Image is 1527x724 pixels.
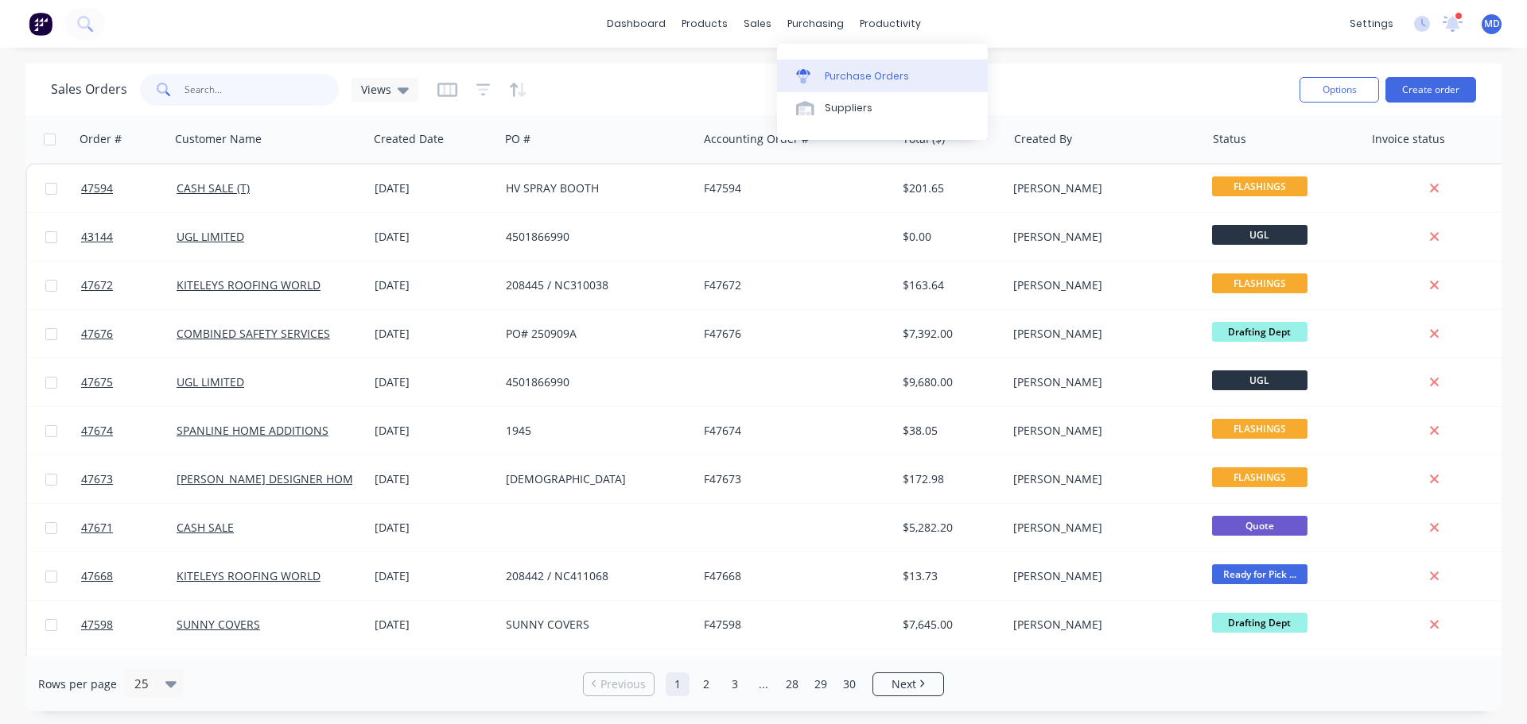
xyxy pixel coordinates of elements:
[779,12,852,36] div: purchasing
[506,277,682,293] div: 208445 / NC310038
[1212,564,1307,584] span: Ready for Pick ...
[1013,374,1190,390] div: [PERSON_NAME]
[375,568,493,584] div: [DATE]
[837,672,861,696] a: Page 30
[577,672,950,696] ul: Pagination
[1013,568,1190,584] div: [PERSON_NAME]
[903,568,996,584] div: $13.73
[177,229,244,244] a: UGL LIMITED
[777,60,988,91] a: Purchase Orders
[81,326,113,342] span: 47676
[1014,131,1072,147] div: Created By
[1013,520,1190,536] div: [PERSON_NAME]
[1212,176,1307,196] span: FLASHINGS
[1300,77,1379,103] button: Options
[374,131,444,147] div: Created Date
[375,326,493,342] div: [DATE]
[506,568,682,584] div: 208442 / NC411068
[584,676,654,692] a: Previous page
[505,131,530,147] div: PO #
[29,12,52,36] img: Factory
[177,568,321,583] a: KITELEYS ROOFING WORLD
[704,180,880,196] div: F47594
[1013,326,1190,342] div: [PERSON_NAME]
[1385,77,1476,103] button: Create order
[1212,322,1307,342] span: Drafting Dept
[599,12,674,36] a: dashboard
[177,180,250,196] a: CASH SALE (T)
[600,676,646,692] span: Previous
[873,676,943,692] a: Next page
[1213,131,1246,147] div: Status
[903,326,996,342] div: $7,392.00
[780,672,804,696] a: Page 28
[1342,12,1401,36] div: settings
[903,520,996,536] div: $5,282.20
[177,326,330,341] a: COMBINED SAFETY SERVICES
[81,520,113,536] span: 47671
[777,92,988,124] a: Suppliers
[1013,423,1190,439] div: [PERSON_NAME]
[694,672,718,696] a: Page 2
[80,131,122,147] div: Order #
[81,407,177,455] a: 47674
[81,617,113,633] span: 47598
[1212,419,1307,439] span: FLASHINGS
[736,12,779,36] div: sales
[81,374,113,390] span: 47675
[375,374,493,390] div: [DATE]
[1212,225,1307,245] span: UGL
[704,326,880,342] div: F47676
[1013,277,1190,293] div: [PERSON_NAME]
[1212,613,1307,633] span: Drafting Dept
[375,423,493,439] div: [DATE]
[903,617,996,633] div: $7,645.00
[1013,617,1190,633] div: [PERSON_NAME]
[903,374,996,390] div: $9,680.00
[375,617,493,633] div: [DATE]
[809,672,833,696] a: Page 29
[892,676,916,692] span: Next
[51,82,127,97] h1: Sales Orders
[81,261,177,309] a: 47672
[825,101,872,115] div: Suppliers
[81,423,113,439] span: 47674
[506,326,682,342] div: PO# 250909A
[1372,131,1445,147] div: Invoice status
[1484,17,1500,31] span: MD
[1212,273,1307,293] span: FLASHINGS
[177,471,366,486] a: [PERSON_NAME] DESIGNER HOMES
[375,520,493,536] div: [DATE]
[81,229,113,245] span: 43144
[1013,471,1190,487] div: [PERSON_NAME]
[81,552,177,600] a: 47668
[852,12,929,36] div: productivity
[704,568,880,584] div: F47668
[506,180,682,196] div: HV SPRAY BOOTH
[81,601,177,649] a: 47598
[81,277,113,293] span: 47672
[506,229,682,245] div: 4501866990
[177,617,260,632] a: SUNNY COVERS
[81,504,177,552] a: 47671
[177,423,328,438] a: SPANLINE HOME ADDITIONS
[704,277,880,293] div: F47672
[375,180,493,196] div: [DATE]
[903,180,996,196] div: $201.65
[903,423,996,439] div: $38.05
[825,69,909,83] div: Purchase Orders
[38,676,117,692] span: Rows per page
[177,277,321,292] a: KITELEYS ROOFING WORLD
[674,12,736,36] div: products
[752,672,775,696] a: Jump forward
[506,374,682,390] div: 4501866990
[175,131,262,147] div: Customer Name
[375,471,493,487] div: [DATE]
[506,617,682,633] div: SUNNY COVERS
[1212,467,1307,487] span: FLASHINGS
[723,672,747,696] a: Page 3
[903,229,996,245] div: $0.00
[361,81,391,98] span: Views
[81,180,113,196] span: 47594
[506,423,682,439] div: 1945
